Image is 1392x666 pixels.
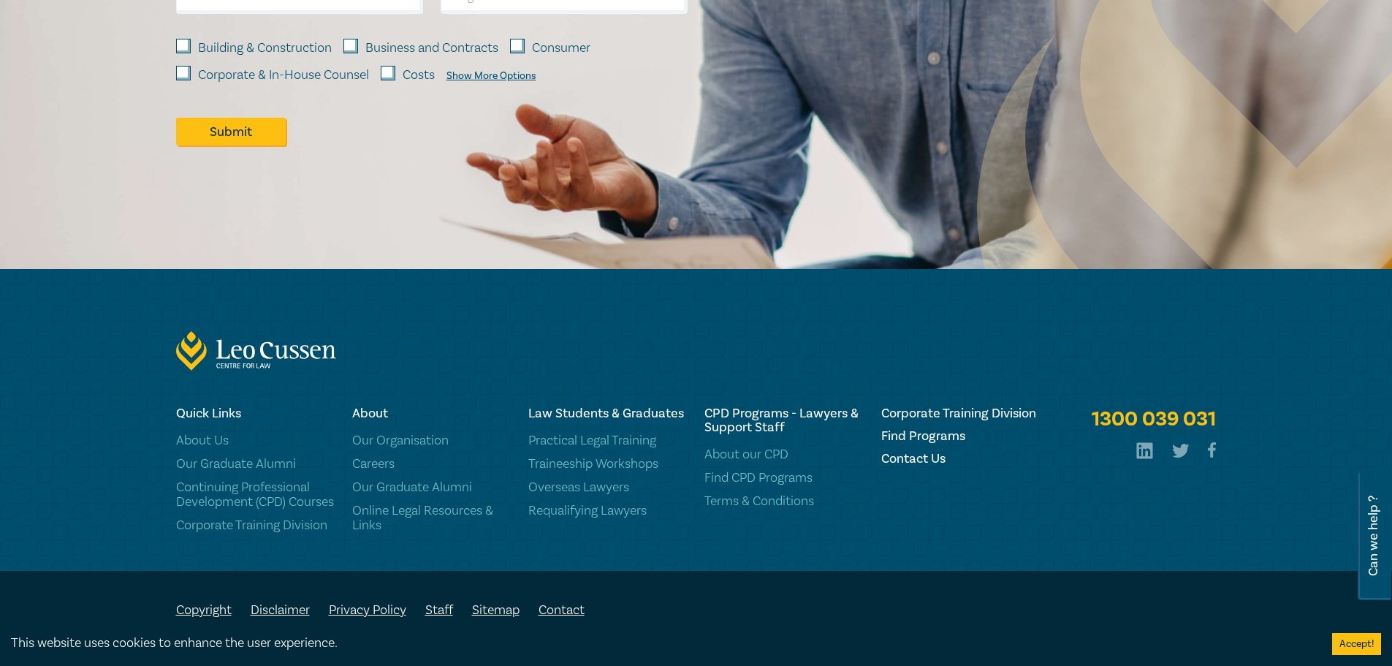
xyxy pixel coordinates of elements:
a: Corporate Training Division [881,406,1040,420]
a: Privacy Policy [329,602,406,618]
a: Sitemap [472,602,520,618]
button: Submit [176,118,286,145]
div: Show More Options [446,70,536,82]
a: About our CPD [704,447,863,462]
a: 1300 039 031 [1092,406,1216,433]
label: Building & Construction [198,39,332,58]
a: Find Programs [881,429,1040,443]
a: Online Legal Resources & Links [352,504,511,533]
span: Can we help ? [1366,480,1380,591]
a: Find CPD Programs [704,471,863,485]
a: Contact Us [881,452,1040,466]
a: Disclaimer [251,602,310,618]
a: Requalifying Lawyers [528,504,687,518]
a: Continuing Professional Development (CPD) Courses [176,480,335,510]
h6: CPD Programs - Lawyers & Support Staff [704,406,863,434]
button: Accept cookies [1332,633,1381,655]
a: About Us [176,434,335,448]
a: Staff [425,602,453,618]
a: Copyright [176,602,232,618]
label: Business and Contracts [365,39,498,58]
label: Corporate & In-House Counsel [198,66,369,85]
h6: Quick Links [176,406,335,420]
a: Our Graduate Alumni [176,457,335,472]
h6: About [352,406,511,420]
div: This website uses cookies to enhance the user experience. [11,634,1310,653]
label: Costs [403,66,435,85]
label: Consumer [532,39,590,58]
a: Terms & Conditions [704,494,863,509]
a: Practical Legal Training [528,434,687,448]
a: Contact [539,602,585,618]
h6: Law Students & Graduates [528,406,687,420]
a: Overseas Lawyers [528,480,687,495]
a: Our Graduate Alumni [352,480,511,495]
a: Careers [352,457,511,472]
a: Corporate Training Division [176,518,335,533]
a: Traineeship Workshops [528,457,687,472]
a: Our Organisation [352,434,511,448]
